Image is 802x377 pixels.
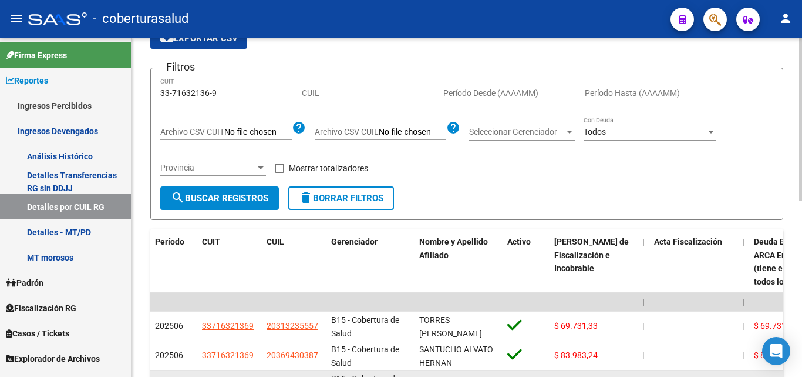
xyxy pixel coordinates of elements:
span: Reportes [6,74,48,87]
span: Nombre y Apellido Afiliado [419,237,488,260]
datatable-header-cell: Nombre y Apellido Afiliado [415,229,503,295]
span: | [642,321,644,331]
datatable-header-cell: | [638,229,649,295]
span: - coberturasalud [93,6,188,32]
span: Archivo CSV CUIT [160,127,224,136]
span: B15 - Cobertura de Salud [331,345,399,368]
span: $ 83.983,24 [754,351,797,360]
datatable-header-cell: Gerenciador [326,229,415,295]
span: | [742,351,744,360]
datatable-header-cell: Período [150,229,197,295]
span: Seleccionar Gerenciador [469,127,564,137]
mat-icon: search [171,191,185,205]
span: TORRES [PERSON_NAME] [419,315,482,338]
span: 20369430387 [267,351,318,360]
datatable-header-cell: CUIT [197,229,262,295]
span: 202506 [155,351,183,360]
span: Gerenciador [331,237,378,246]
button: Exportar CSV [150,28,247,49]
span: | [642,351,644,360]
mat-icon: person [779,11,793,25]
mat-icon: help [292,121,306,135]
span: $ 83.983,24 [554,351,598,360]
span: Provincia [160,163,255,173]
input: Archivo CSV CUIL [379,127,446,138]
h3: Filtros [160,59,201,75]
datatable-header-cell: Acta Fiscalización [649,229,737,295]
span: [PERSON_NAME] de Fiscalización e Incobrable [554,237,629,273]
span: 33716321369 [202,321,254,331]
span: Archivo CSV CUIL [315,127,379,136]
span: | [742,321,744,331]
button: Borrar Filtros [288,186,394,210]
span: | [742,297,744,306]
mat-icon: cloud_download [160,31,174,45]
span: B15 - Cobertura de Salud [331,315,399,338]
span: SANTUCHO ALVATO HERNAN [419,345,493,368]
span: 20313235557 [267,321,318,331]
mat-icon: menu [9,11,23,25]
span: Casos / Tickets [6,327,69,340]
datatable-header-cell: Deuda Bruta Neto de Fiscalización e Incobrable [550,229,638,295]
span: | [742,237,744,246]
datatable-header-cell: | [737,229,749,295]
datatable-header-cell: CUIL [262,229,326,295]
span: | [642,297,645,306]
button: Buscar Registros [160,186,279,210]
span: Período [155,237,184,246]
span: Exportar CSV [160,33,238,44]
div: Open Intercom Messenger [762,337,790,365]
span: $ 69.731,33 [554,321,598,331]
span: Fiscalización RG [6,302,76,315]
span: 202506 [155,321,183,331]
span: | [642,237,645,246]
span: CUIT [202,237,220,246]
span: CUIL [267,237,284,246]
span: 33716321369 [202,351,254,360]
mat-icon: help [446,121,460,135]
span: Padrón [6,276,43,289]
span: $ 69.731,33 [754,321,797,331]
span: Activo [507,237,531,246]
span: Borrar Filtros [299,193,383,203]
mat-icon: delete [299,191,313,205]
input: Archivo CSV CUIT [224,127,292,138]
datatable-header-cell: Activo [503,229,550,295]
span: Explorador de Archivos [6,352,100,365]
span: Mostrar totalizadores [289,161,368,175]
span: Buscar Registros [171,193,268,203]
span: Acta Fiscalización [654,237,722,246]
span: Firma Express [6,49,67,62]
span: Todos [584,127,606,136]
